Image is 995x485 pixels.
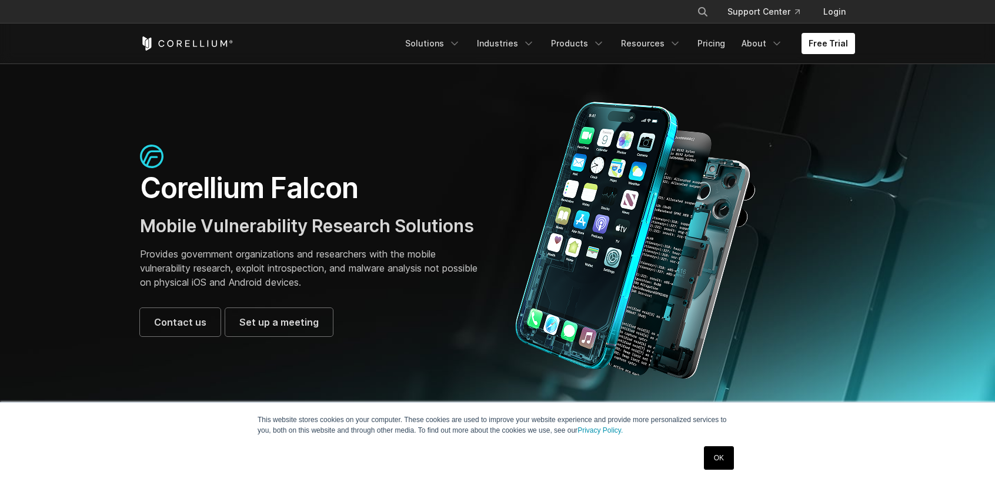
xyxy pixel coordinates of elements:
[154,315,206,329] span: Contact us
[258,414,737,436] p: This website stores cookies on your computer. These cookies are used to improve your website expe...
[614,33,688,54] a: Resources
[734,33,790,54] a: About
[509,101,762,380] img: Corellium_Falcon Hero 1
[140,308,221,336] a: Contact us
[398,33,468,54] a: Solutions
[544,33,612,54] a: Products
[802,33,855,54] a: Free Trial
[140,215,474,236] span: Mobile Vulnerability Research Solutions
[140,145,163,168] img: falcon-icon
[814,1,855,22] a: Login
[140,36,233,51] a: Corellium Home
[692,1,713,22] button: Search
[140,247,486,289] p: Provides government organizations and researchers with the mobile vulnerability research, exploit...
[140,170,486,206] h1: Corellium Falcon
[704,446,734,470] a: OK
[470,33,542,54] a: Industries
[398,33,855,54] div: Navigation Menu
[239,315,319,329] span: Set up a meeting
[718,1,809,22] a: Support Center
[225,308,333,336] a: Set up a meeting
[683,1,855,22] div: Navigation Menu
[577,426,623,434] a: Privacy Policy.
[690,33,732,54] a: Pricing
